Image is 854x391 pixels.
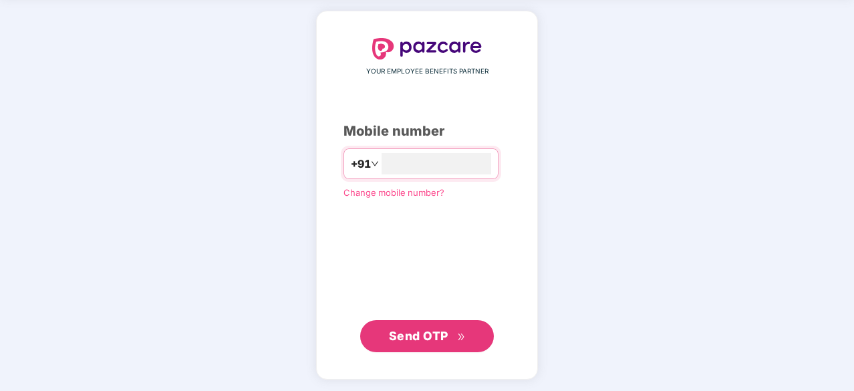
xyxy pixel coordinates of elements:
[343,121,511,142] div: Mobile number
[457,333,466,342] span: double-right
[343,187,444,198] a: Change mobile number?
[360,320,494,352] button: Send OTPdouble-right
[372,38,482,59] img: logo
[366,66,488,77] span: YOUR EMPLOYEE BENEFITS PARTNER
[389,329,448,343] span: Send OTP
[371,160,379,168] span: down
[351,156,371,172] span: +91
